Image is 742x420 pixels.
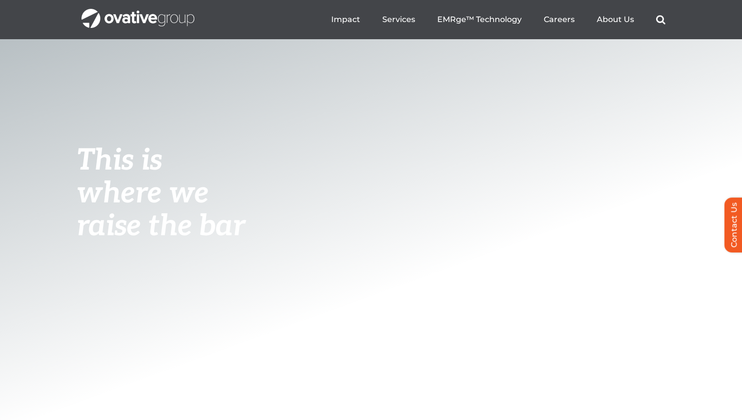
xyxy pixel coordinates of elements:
a: EMRge™ Technology [437,15,522,25]
nav: Menu [331,4,665,35]
span: This is [77,143,162,178]
a: Impact [331,15,360,25]
a: Search [656,15,665,25]
a: About Us [597,15,634,25]
a: OG_Full_horizontal_WHT [81,8,194,17]
a: Services [382,15,415,25]
span: where we raise the bar [77,176,245,244]
a: Careers [544,15,575,25]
